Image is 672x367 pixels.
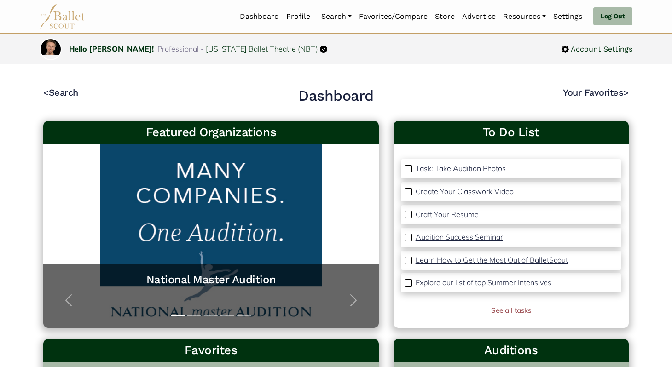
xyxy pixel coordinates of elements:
h2: Dashboard [298,86,374,106]
a: Store [431,7,458,26]
a: Audition Success Seminar [416,231,503,243]
p: Craft Your Resume [416,210,479,219]
code: < [43,86,49,98]
button: Slide 3 [204,310,218,321]
a: Advertise [458,7,499,26]
a: See all tasks [491,306,531,315]
h3: Featured Organizations [51,125,371,140]
p: Task: Take Audition Photos [416,164,506,173]
a: Hello [PERSON_NAME]! [69,44,154,53]
a: To Do List [401,125,621,140]
p: Explore our list of top Summer Intensives [416,278,551,287]
span: - [201,44,204,53]
p: Audition Success Seminar [416,232,503,241]
a: <Search [43,87,78,98]
a: Craft Your Resume [416,209,479,221]
span: Professional [157,44,199,53]
a: Learn How to Get the Most Out of BalletScout [416,254,568,266]
h3: Favorites [51,343,371,358]
span: Account Settings [569,43,632,55]
a: Log Out [593,7,632,26]
p: Create Your Classwork Video [416,187,514,196]
a: Your Favorites> [563,87,629,98]
a: National Master Audition [52,273,370,287]
a: Settings [550,7,586,26]
a: Dashboard [236,7,283,26]
h3: Auditions [401,343,621,358]
a: [US_STATE] Ballet Theatre (NBT) [206,44,318,53]
a: Favorites/Compare [355,7,431,26]
a: Search [318,7,355,26]
a: Resources [499,7,550,26]
a: Explore our list of top Summer Intensives [416,277,551,289]
a: Task: Take Audition Photos [416,163,506,175]
p: Learn How to Get the Most Out of BalletScout [416,255,568,264]
a: Create Your Classwork Video [416,186,514,198]
button: Slide 5 [237,310,251,321]
code: > [623,86,629,98]
img: profile picture [41,39,61,55]
a: Account Settings [562,43,632,55]
button: Slide 1 [171,310,185,321]
button: Slide 2 [187,310,201,321]
a: Profile [283,7,314,26]
button: Slide 4 [220,310,234,321]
